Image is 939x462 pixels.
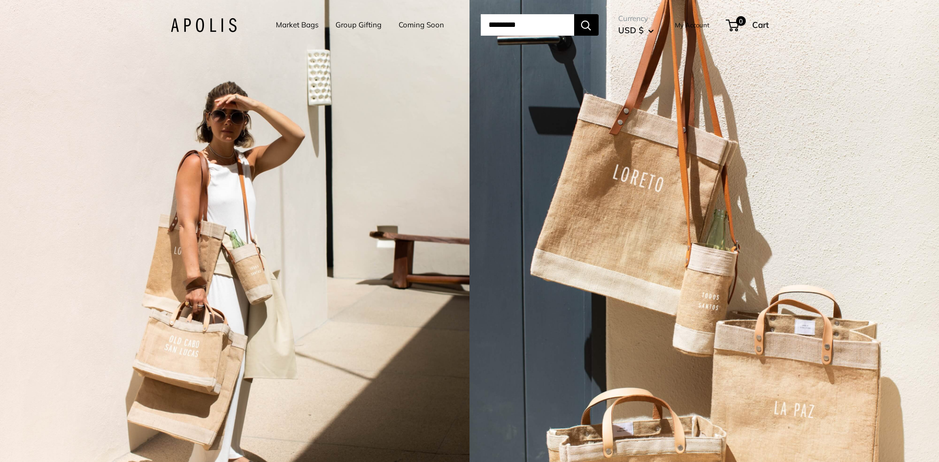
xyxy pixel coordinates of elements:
[276,18,318,32] a: Market Bags
[736,16,745,26] span: 0
[399,18,444,32] a: Coming Soon
[574,14,599,36] button: Search
[335,18,381,32] a: Group Gifting
[727,17,769,33] a: 0 Cart
[618,22,654,38] button: USD $
[675,19,710,31] a: My Account
[481,14,574,36] input: Search...
[171,18,237,32] img: Apolis
[618,12,654,25] span: Currency
[752,20,769,30] span: Cart
[618,25,644,35] span: USD $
